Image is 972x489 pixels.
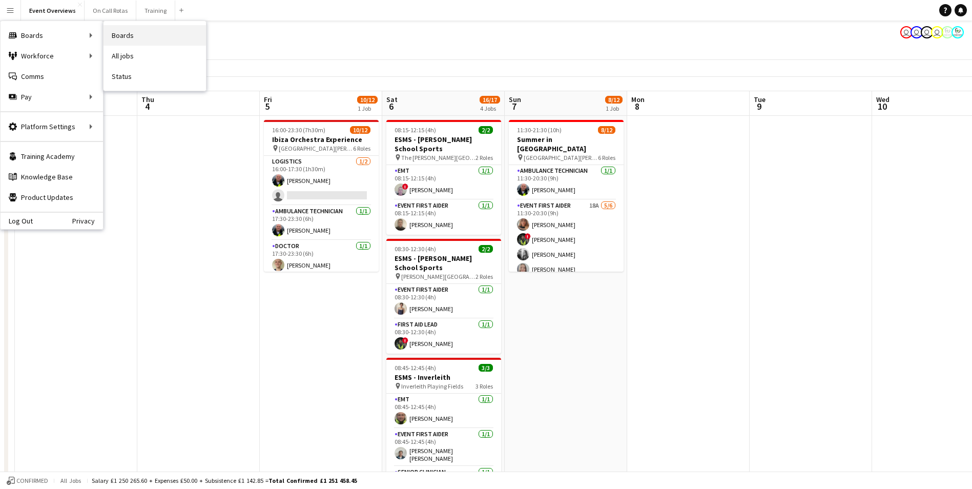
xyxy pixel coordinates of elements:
[386,373,501,382] h3: ESMS - Inverleith
[358,105,377,112] div: 1 Job
[16,477,48,484] span: Confirmed
[385,100,398,112] span: 6
[605,96,623,104] span: 8/12
[58,477,83,484] span: All jobs
[875,100,890,112] span: 10
[480,105,500,112] div: 4 Jobs
[264,135,379,144] h3: Ibiza Orchestra Experience
[401,154,475,161] span: The [PERSON_NAME][GEOGRAPHIC_DATA]
[1,146,103,167] a: Training Academy
[509,135,624,153] h3: Summer in [GEOGRAPHIC_DATA]
[598,154,615,161] span: 6 Roles
[507,100,521,112] span: 7
[268,477,357,484] span: Total Confirmed £1 251 458.45
[921,26,933,38] app-user-avatar: Operations Team
[264,206,379,240] app-card-role: Ambulance Technician1/117:30-23:30 (6h)[PERSON_NAME]
[386,120,501,235] app-job-card: 08:15-12:15 (4h)2/2ESMS - [PERSON_NAME] School Sports The [PERSON_NAME][GEOGRAPHIC_DATA]2 RolesEM...
[1,217,33,225] a: Log Out
[395,126,436,134] span: 08:15-12:15 (4h)
[952,26,964,38] app-user-avatar: Operations Manager
[136,1,175,21] button: Training
[395,364,436,372] span: 08:45-12:45 (4h)
[1,66,103,87] a: Comms
[754,95,766,104] span: Tue
[1,25,103,46] div: Boards
[386,319,501,354] app-card-role: First Aid Lead1/108:30-12:30 (4h)![PERSON_NAME]
[509,200,624,309] app-card-role: Event First Aider18A5/611:30-20:30 (9h)[PERSON_NAME]![PERSON_NAME][PERSON_NAME][PERSON_NAME]
[402,184,408,190] span: !
[941,26,954,38] app-user-avatar: Operations Manager
[525,233,531,239] span: !
[386,239,501,354] app-job-card: 08:30-12:30 (4h)2/2ESMS - [PERSON_NAME] School Sports [PERSON_NAME][GEOGRAPHIC_DATA]2 RolesEvent ...
[480,96,500,104] span: 16/17
[141,95,154,104] span: Thu
[1,87,103,107] div: Pay
[386,135,501,153] h3: ESMS - [PERSON_NAME] School Sports
[1,187,103,208] a: Product Updates
[606,105,622,112] div: 1 Job
[386,95,398,104] span: Sat
[262,100,272,112] span: 5
[272,126,325,134] span: 16:00-23:30 (7h30m)
[140,100,154,112] span: 4
[752,100,766,112] span: 9
[509,95,521,104] span: Sun
[479,245,493,253] span: 2/2
[876,95,890,104] span: Wed
[386,254,501,272] h3: ESMS - [PERSON_NAME] School Sports
[386,394,501,429] app-card-role: EMT1/108:45-12:45 (4h)[PERSON_NAME]
[386,284,501,319] app-card-role: Event First Aider1/108:30-12:30 (4h)[PERSON_NAME]
[264,95,272,104] span: Fri
[509,120,624,272] app-job-card: 11:30-21:30 (10h)8/12Summer in [GEOGRAPHIC_DATA] [GEOGRAPHIC_DATA][PERSON_NAME], [GEOGRAPHIC_DATA...
[475,154,493,161] span: 2 Roles
[1,167,103,187] a: Knowledge Base
[264,156,379,206] app-card-role: Logistics1/216:00-17:30 (1h30m)[PERSON_NAME]
[524,154,598,161] span: [GEOGRAPHIC_DATA][PERSON_NAME], [GEOGRAPHIC_DATA]
[92,477,357,484] div: Salary £1 250 265.60 + Expenses £50.00 + Subsistence £1 142.85 =
[104,66,206,87] a: Status
[353,145,370,152] span: 6 Roles
[1,46,103,66] div: Workforce
[104,46,206,66] a: All jobs
[386,200,501,235] app-card-role: Event First Aider1/108:15-12:15 (4h)[PERSON_NAME]
[401,273,475,280] span: [PERSON_NAME][GEOGRAPHIC_DATA]
[85,1,136,21] button: On Call Rotas
[631,95,645,104] span: Mon
[479,126,493,134] span: 2/2
[630,100,645,112] span: 8
[386,165,501,200] app-card-role: EMT1/108:15-12:15 (4h)![PERSON_NAME]
[598,126,615,134] span: 8/12
[395,245,436,253] span: 08:30-12:30 (4h)
[357,96,378,104] span: 10/12
[350,126,370,134] span: 10/12
[401,382,463,390] span: Inverleith Playing Fields
[279,145,353,152] span: [GEOGRAPHIC_DATA][PERSON_NAME], [GEOGRAPHIC_DATA]
[475,382,493,390] span: 3 Roles
[900,26,913,38] app-user-avatar: Operations Team
[475,273,493,280] span: 2 Roles
[931,26,943,38] app-user-avatar: Operations Team
[1,116,103,137] div: Platform Settings
[264,240,379,275] app-card-role: Doctor1/117:30-23:30 (6h)[PERSON_NAME]
[911,26,923,38] app-user-avatar: Operations Team
[517,126,562,134] span: 11:30-21:30 (10h)
[479,364,493,372] span: 3/3
[386,429,501,466] app-card-role: Event First Aider1/108:45-12:45 (4h)[PERSON_NAME] [PERSON_NAME]
[104,25,206,46] a: Boards
[264,120,379,272] app-job-card: 16:00-23:30 (7h30m)10/12Ibiza Orchestra Experience [GEOGRAPHIC_DATA][PERSON_NAME], [GEOGRAPHIC_DA...
[402,337,408,343] span: !
[5,475,50,486] button: Confirmed
[509,165,624,200] app-card-role: Ambulance Technician1/111:30-20:30 (9h)[PERSON_NAME]
[72,217,103,225] a: Privacy
[21,1,85,21] button: Event Overviews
